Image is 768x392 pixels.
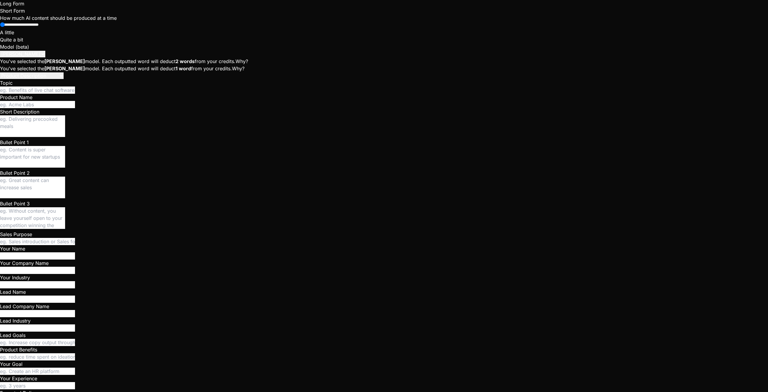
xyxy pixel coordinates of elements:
[232,65,244,71] a: Why?
[235,58,248,64] a: Why?
[175,65,191,71] strong: 1 word
[175,58,195,64] strong: 2 words
[44,58,85,64] strong: [PERSON_NAME]
[44,65,85,71] strong: [PERSON_NAME]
